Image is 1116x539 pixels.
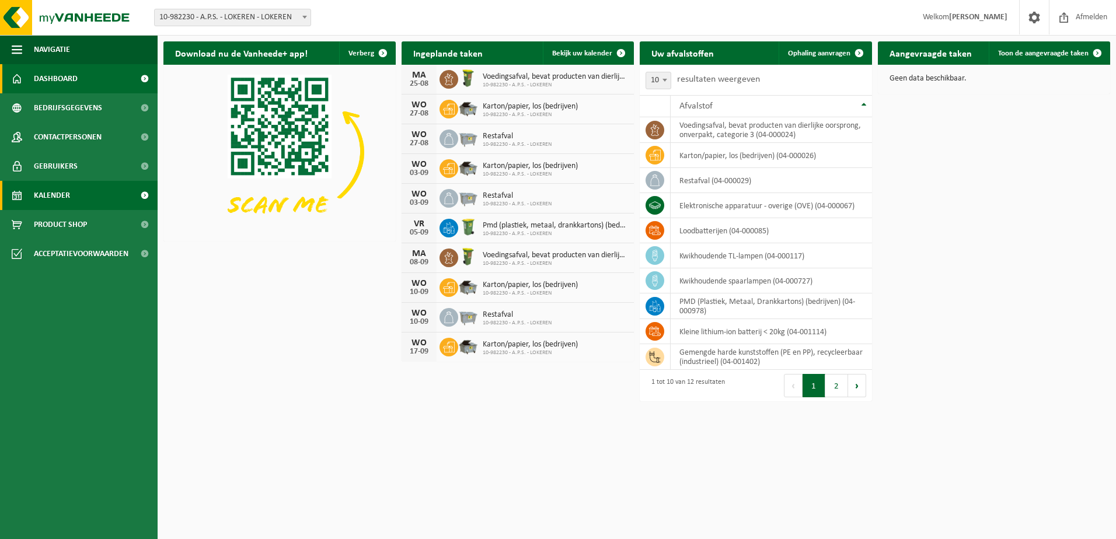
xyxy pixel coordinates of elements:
div: 08-09 [407,258,431,267]
h2: Aangevraagde taken [878,41,984,64]
span: Karton/papier, los (bedrijven) [483,340,578,349]
span: 10-982230 - A.P.S. - LOKEREN [483,141,552,148]
span: Gebruikers [34,152,78,181]
span: Restafval [483,191,552,201]
span: 10-982230 - A.P.S. - LOKEREN [483,290,578,297]
span: Acceptatievoorwaarden [34,239,128,268]
a: Bekijk uw kalender [543,41,633,65]
div: 10-09 [407,288,431,296]
span: Contactpersonen [34,123,102,152]
img: WB-2500-GAL-GY-01 [458,306,478,326]
div: WO [407,100,431,110]
span: Restafval [483,310,552,320]
img: WB-0060-HPE-GN-50 [458,68,478,88]
p: Geen data beschikbaar. [890,75,1098,83]
div: WO [407,130,431,139]
div: WO [407,190,431,199]
button: 1 [803,374,825,397]
span: 10-982230 - A.P.S. - LOKEREN - LOKEREN [155,9,311,26]
div: 03-09 [407,199,431,207]
span: 10-982230 - A.P.S. - LOKEREN [483,171,578,178]
td: kwikhoudende TL-lampen (04-000117) [671,243,872,268]
img: WB-5000-GAL-GY-01 [458,157,478,177]
img: WB-5000-GAL-GY-01 [458,98,478,118]
span: 10-982230 - A.P.S. - LOKEREN [483,230,628,237]
div: 1 tot 10 van 12 resultaten [646,373,725,398]
div: WO [407,160,431,169]
td: PMD (Plastiek, Metaal, Drankkartons) (bedrijven) (04-000978) [671,293,872,319]
span: Verberg [348,50,374,57]
a: Toon de aangevraagde taken [989,41,1109,65]
span: Product Shop [34,210,87,239]
span: 10-982230 - A.P.S. - LOKEREN [483,82,628,89]
td: loodbatterijen (04-000085) [671,218,872,243]
span: Bedrijfsgegevens [34,93,102,123]
button: Previous [784,374,803,397]
div: 27-08 [407,110,431,118]
h2: Uw afvalstoffen [640,41,726,64]
span: Karton/papier, los (bedrijven) [483,102,578,111]
td: gemengde harde kunststoffen (PE en PP), recycleerbaar (industrieel) (04-001402) [671,344,872,370]
td: elektronische apparatuur - overige (OVE) (04-000067) [671,193,872,218]
span: 10-982230 - A.P.S. - LOKEREN [483,320,552,327]
img: WB-2500-GAL-GY-01 [458,187,478,207]
td: kwikhoudende spaarlampen (04-000727) [671,268,872,293]
div: WO [407,309,431,318]
button: 2 [825,374,848,397]
td: restafval (04-000029) [671,168,872,193]
span: Karton/papier, los (bedrijven) [483,281,578,290]
td: voedingsafval, bevat producten van dierlijke oorsprong, onverpakt, categorie 3 (04-000024) [671,117,872,143]
div: 17-09 [407,348,431,356]
h2: Ingeplande taken [402,41,494,64]
img: WB-5000-GAL-GY-01 [458,276,478,296]
div: 25-08 [407,80,431,88]
span: 10-982230 - A.P.S. - LOKEREN [483,111,578,118]
div: 10-09 [407,318,431,326]
img: Download de VHEPlus App [163,65,396,239]
span: 10 [646,72,671,89]
span: Kalender [34,181,70,210]
div: WO [407,279,431,288]
button: Verberg [339,41,395,65]
div: VR [407,219,431,229]
span: Navigatie [34,35,70,64]
span: Karton/papier, los (bedrijven) [483,162,578,171]
div: 05-09 [407,229,431,237]
strong: [PERSON_NAME] [949,13,1007,22]
td: karton/papier, los (bedrijven) (04-000026) [671,143,872,168]
a: Ophaling aanvragen [779,41,871,65]
span: 10-982230 - A.P.S. - LOKEREN [483,260,628,267]
img: WB-5000-GAL-GY-01 [458,336,478,356]
div: MA [407,71,431,80]
span: Bekijk uw kalender [552,50,612,57]
td: kleine lithium-ion batterij < 20kg (04-001114) [671,319,872,344]
label: resultaten weergeven [677,75,760,84]
span: Dashboard [34,64,78,93]
div: 03-09 [407,169,431,177]
span: Afvalstof [679,101,713,111]
img: WB-0240-HPE-GN-50 [458,217,478,237]
div: MA [407,249,431,258]
span: Pmd (plastiek, metaal, drankkartons) (bedrijven) [483,221,628,230]
span: 10-982230 - A.P.S. - LOKEREN - LOKEREN [154,9,311,26]
div: 27-08 [407,139,431,148]
img: WB-0060-HPE-GN-50 [458,247,478,267]
span: Restafval [483,132,552,141]
img: WB-2500-GAL-GY-01 [458,128,478,148]
span: Ophaling aanvragen [788,50,850,57]
div: WO [407,338,431,348]
span: Toon de aangevraagde taken [998,50,1089,57]
span: Voedingsafval, bevat producten van dierlijke oorsprong, onverpakt, categorie 3 [483,251,628,260]
h2: Download nu de Vanheede+ app! [163,41,319,64]
span: 10-982230 - A.P.S. - LOKEREN [483,349,578,356]
button: Next [848,374,866,397]
span: Voedingsafval, bevat producten van dierlijke oorsprong, onverpakt, categorie 3 [483,72,628,82]
span: 10-982230 - A.P.S. - LOKEREN [483,201,552,208]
